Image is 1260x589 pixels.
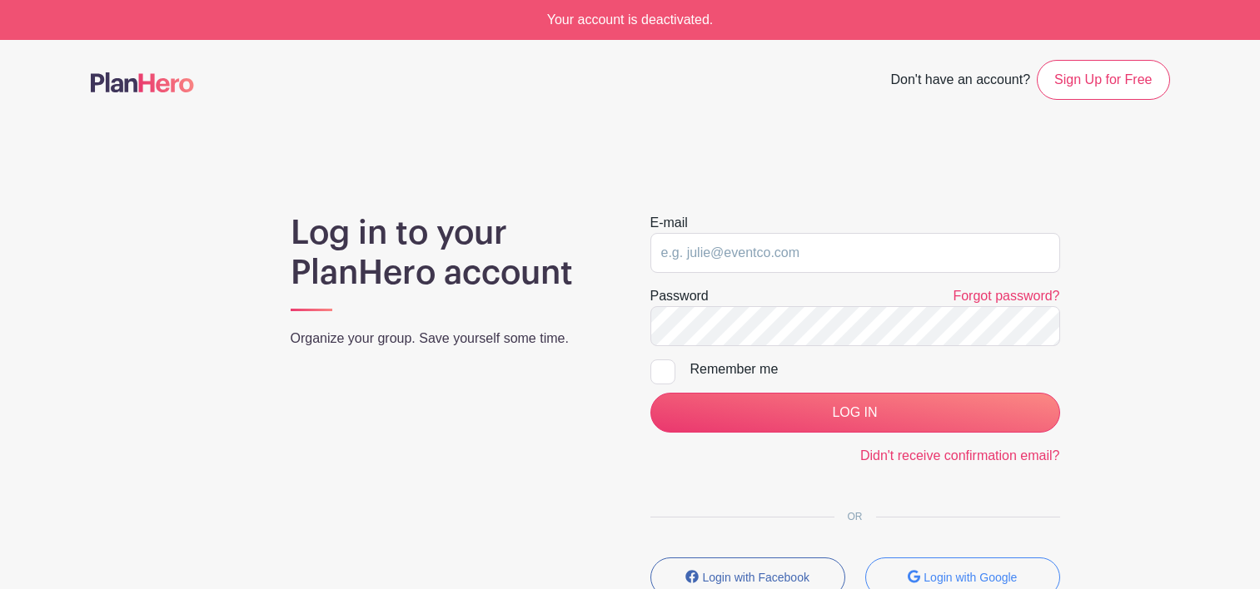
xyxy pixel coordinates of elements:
[953,289,1059,303] a: Forgot password?
[924,571,1017,584] small: Login with Google
[291,329,610,349] p: Organize your group. Save yourself some time.
[690,359,1060,379] div: Remember me
[650,393,1060,433] input: LOG IN
[291,213,610,293] h1: Log in to your PlanHero account
[890,63,1030,100] span: Don't have an account?
[860,448,1060,463] a: Didn't receive confirmation email?
[703,571,809,584] small: Login with Facebook
[1037,60,1169,100] a: Sign Up for Free
[650,233,1060,273] input: e.g. julie@eventco.com
[834,511,876,522] span: OR
[91,72,194,92] img: logo-507f7623f17ff9eddc593b1ce0a138ce2505c220e1c5a4e2b4648c50719b7d32.svg
[650,213,688,233] label: E-mail
[650,286,709,306] label: Password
